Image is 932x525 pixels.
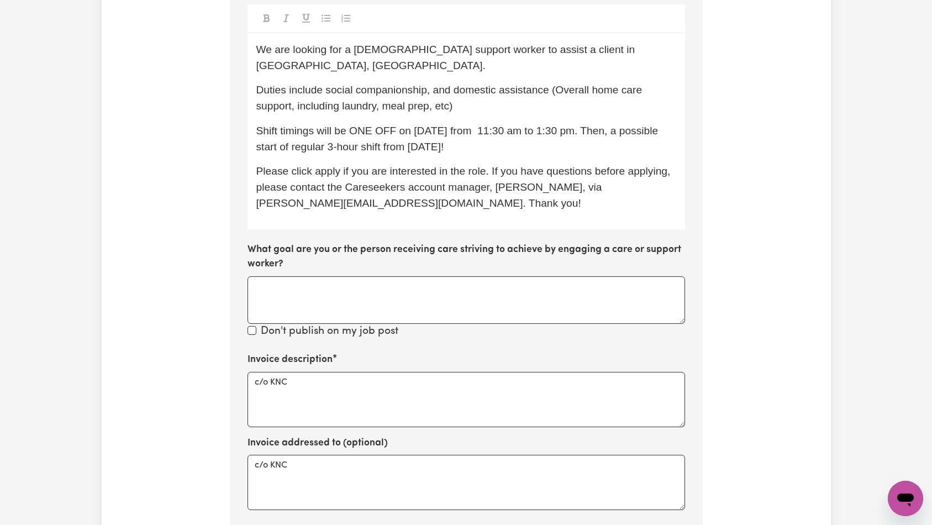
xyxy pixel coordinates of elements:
[888,481,923,516] iframe: Button to launch messaging window
[256,125,661,153] span: Shift timings will be ONE OFF on [DATE] from 11:30 am to 1:30 pm. Then, a possible start of regul...
[278,11,294,25] button: Toggle undefined
[298,11,314,25] button: Toggle undefined
[248,243,685,272] label: What goal are you or the person receiving care striving to achieve by engaging a care or support ...
[248,436,388,450] label: Invoice addressed to (optional)
[248,455,685,510] textarea: c/o KNC
[248,353,333,367] label: Invoice description
[256,44,638,71] span: We are looking for a [DEMOGRAPHIC_DATA] support worker to assist a client in [GEOGRAPHIC_DATA], [...
[259,11,274,25] button: Toggle undefined
[261,324,398,340] label: Don't publish on my job post
[248,372,685,427] textarea: c/o KNC
[318,11,334,25] button: Toggle undefined
[256,165,673,209] span: Please click apply if you are interested in the role. If you have questions before applying, plea...
[256,84,645,112] span: Duties include social companionship, and domestic assistance (Overall home care support, includin...
[338,11,354,25] button: Toggle undefined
